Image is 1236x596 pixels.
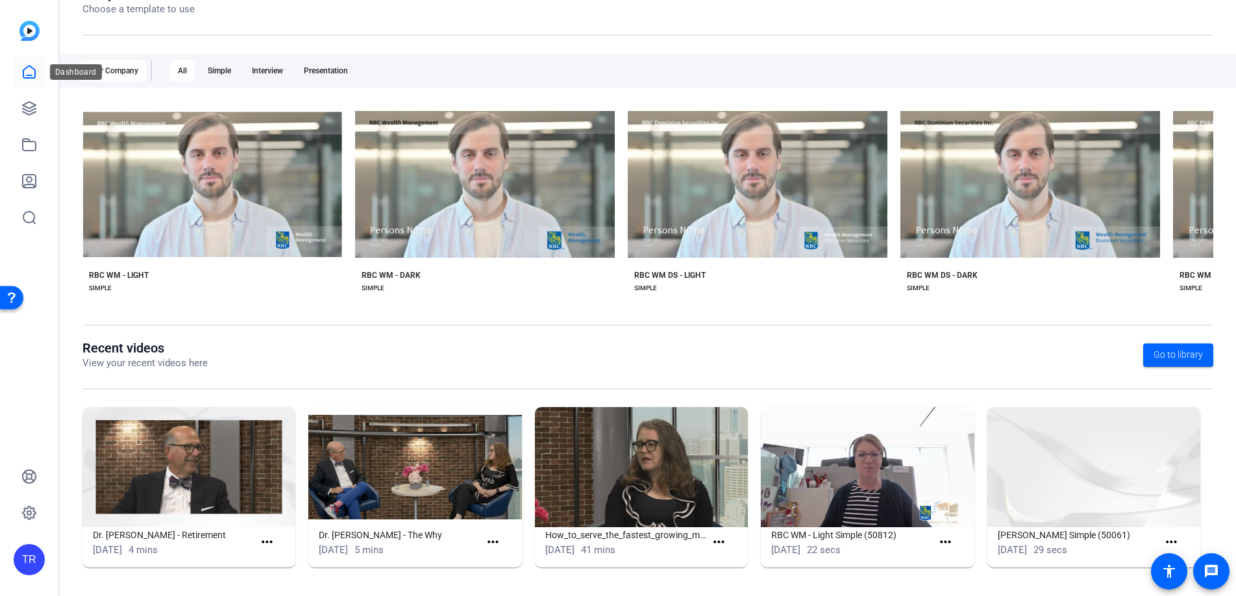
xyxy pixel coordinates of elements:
span: [DATE] [93,544,122,556]
mat-icon: message [1204,564,1219,579]
p: View your recent videos here [82,356,208,371]
div: Your Company [79,60,146,81]
span: [DATE] [319,544,348,556]
span: 22 secs [807,544,841,556]
span: 29 secs [1033,544,1067,556]
div: RBC WM DS - DARK [907,270,978,280]
img: RBC WM - Light Simple (50812) [761,407,974,527]
div: SIMPLE [89,283,112,293]
div: SIMPLE [1180,283,1202,293]
span: [DATE] [771,544,800,556]
div: RBC WM DS - LIGHT [634,270,706,280]
h1: [PERSON_NAME] Simple (50061) [998,527,1159,543]
a: Go to library [1143,343,1213,367]
h1: How_to_serve_the_fastest_growing_most_powerful_market_older_Canadians_9_5_2024 [545,527,706,543]
mat-icon: more_horiz [259,534,275,551]
mat-icon: more_horiz [1163,534,1180,551]
div: Presentation [296,60,356,81]
img: Dr. Joe - The Why [308,407,521,527]
div: Dashboard [50,64,102,80]
img: blue-gradient.svg [19,21,40,41]
h1: Dr. [PERSON_NAME] - The Why [319,527,480,543]
img: Dr. Joe - Retirement [82,407,295,527]
mat-icon: more_horiz [711,534,727,551]
img: Matti Simple (50061) [987,407,1200,527]
span: [DATE] [998,544,1027,556]
div: RBC WM - DARK [362,270,421,280]
span: 5 mins [354,544,384,556]
p: Choose a template to use [82,2,195,17]
div: TR [14,544,45,575]
mat-icon: more_horiz [937,534,954,551]
h1: RBC WM - Light Simple (50812) [771,527,932,543]
div: SIMPLE [634,283,657,293]
div: SIMPLE [907,283,930,293]
div: Simple [200,60,239,81]
span: Go to library [1154,348,1203,362]
img: How_to_serve_the_fastest_growing_most_powerful_market_older_Canadians_9_5_2024 [535,407,748,527]
h1: Dr. [PERSON_NAME] - Retirement [93,527,254,543]
mat-icon: more_horiz [485,534,501,551]
span: [DATE] [545,544,575,556]
h1: Recent videos [82,340,208,356]
div: Interview [244,60,291,81]
span: 4 mins [129,544,158,556]
span: 41 mins [581,544,615,556]
div: RBC WM - LIGHT [89,270,149,280]
div: All [170,60,195,81]
mat-icon: accessibility [1161,564,1177,579]
div: SIMPLE [362,283,384,293]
